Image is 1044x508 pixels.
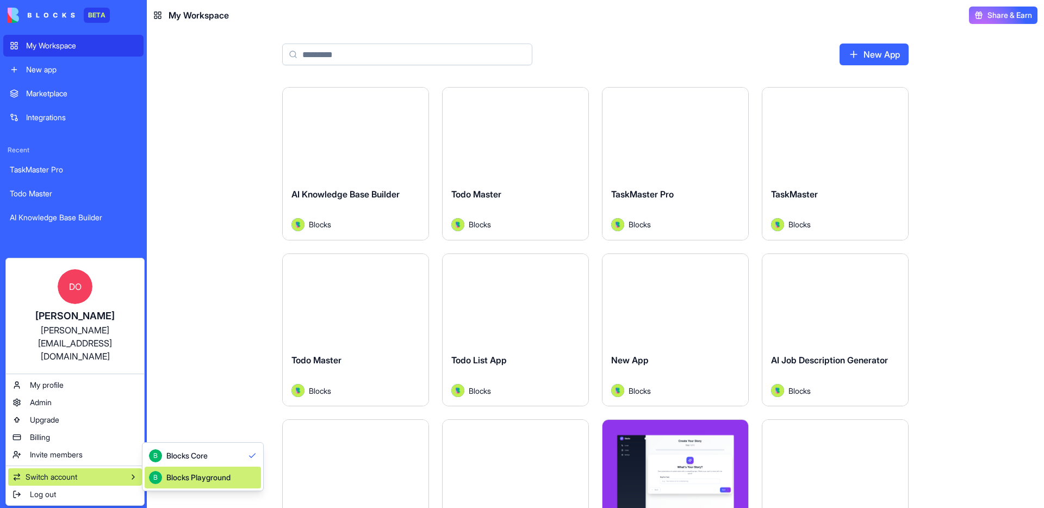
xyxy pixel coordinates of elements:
[10,212,137,223] div: AI Knowledge Base Builder
[3,146,144,154] span: Recent
[8,429,142,446] a: Billing
[8,394,142,411] a: Admin
[10,188,137,199] div: Todo Master
[30,432,50,443] span: Billing
[26,472,77,482] span: Switch account
[8,446,142,463] a: Invite members
[17,324,133,363] div: [PERSON_NAME][EMAIL_ADDRESS][DOMAIN_NAME]
[30,449,83,460] span: Invite members
[10,164,137,175] div: TaskMaster Pro
[58,269,92,304] span: DO
[30,380,64,391] span: My profile
[30,397,52,408] span: Admin
[8,261,142,371] a: DO[PERSON_NAME][PERSON_NAME][EMAIL_ADDRESS][DOMAIN_NAME]
[30,489,56,500] span: Log out
[30,414,59,425] span: Upgrade
[8,411,142,429] a: Upgrade
[17,308,133,324] div: [PERSON_NAME]
[8,376,142,394] a: My profile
